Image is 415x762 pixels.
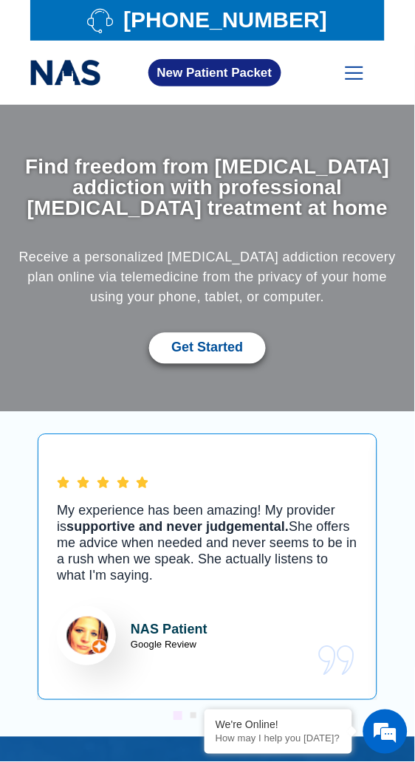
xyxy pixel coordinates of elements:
[131,639,196,651] span: Google Review
[120,12,327,28] span: [PHONE_NUMBER]
[38,434,377,701] div: 1 / 5
[30,56,101,89] img: national addiction specialists online suboxone clinic - logo
[171,340,243,357] span: Get Started
[149,333,265,364] a: Get Started
[57,503,358,584] p: My experience has been amazing! My provider is She offers me advice when needed and never seems t...
[57,607,116,666] img: Lisa Review for National Addiction Specialists Top Rated Suboxone Clinic
[11,157,404,219] h1: Find freedom from [MEDICAL_DATA] addiction with professional [MEDICAL_DATA] treatment at home
[216,720,341,732] div: We're Online!
[11,248,404,308] p: Receive a personalized [MEDICAL_DATA] addiction recovery plan online via telemedicine from the pr...
[216,734,341,745] p: How may I help you today?
[66,520,289,535] b: supportive and never judgemental.
[148,59,281,86] a: New Patient Packet
[131,623,207,636] strong: NAS Patient
[157,66,272,79] span: New Patient Packet
[38,7,377,33] a: [PHONE_NUMBER]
